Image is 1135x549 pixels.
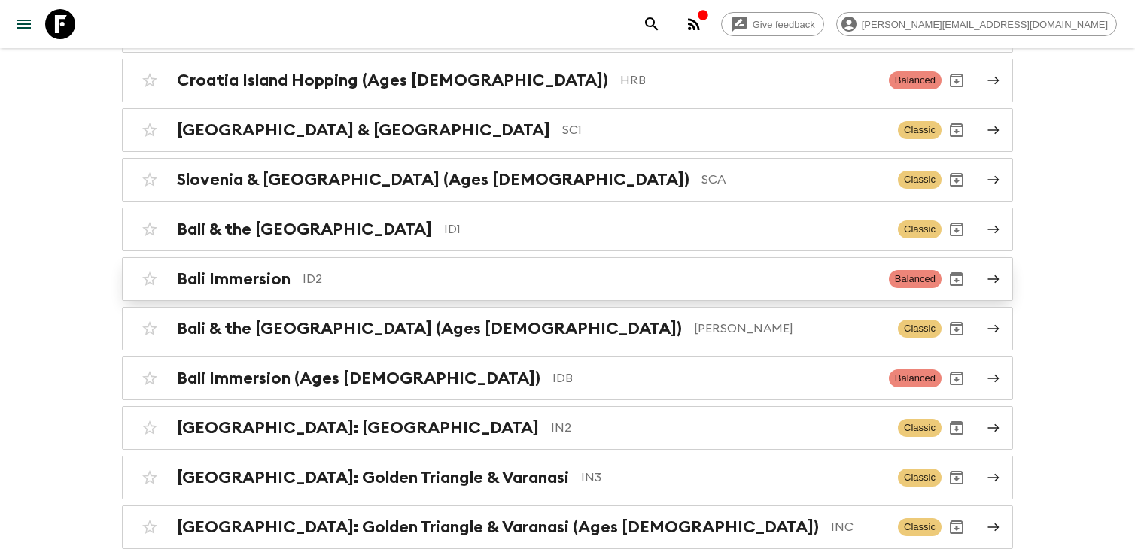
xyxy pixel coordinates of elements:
button: Archive [942,463,972,493]
span: Classic [898,518,942,536]
h2: [GEOGRAPHIC_DATA] & [GEOGRAPHIC_DATA] [177,120,550,140]
a: [GEOGRAPHIC_DATA]: Golden Triangle & Varanasi (Ages [DEMOGRAPHIC_DATA])INCClassicArchive [122,505,1013,549]
button: Archive [942,512,972,542]
a: Bali & the [GEOGRAPHIC_DATA] (Ages [DEMOGRAPHIC_DATA])[PERSON_NAME]ClassicArchive [122,307,1013,350]
span: Classic [898,419,942,437]
span: Classic [898,320,942,338]
a: Bali & the [GEOGRAPHIC_DATA]ID1ClassicArchive [122,208,1013,251]
h2: [GEOGRAPHIC_DATA]: Golden Triangle & Varanasi [177,468,569,487]
a: [GEOGRAPHIC_DATA]: Golden Triangle & VaranasiIN3ClassicArchive [122,456,1013,499]
h2: Slovenia & [GEOGRAPHIC_DATA] (Ages [DEMOGRAPHIC_DATA]) [177,170,689,190]
h2: [GEOGRAPHIC_DATA]: [GEOGRAPHIC_DATA] [177,418,539,438]
span: Give feedback [744,19,823,30]
p: ID1 [444,220,886,238]
h2: Bali Immersion (Ages [DEMOGRAPHIC_DATA]) [177,369,540,388]
button: search adventures [637,9,667,39]
p: SCA [701,171,886,189]
p: HRB [620,71,877,89]
span: Classic [898,171,942,189]
div: [PERSON_NAME][EMAIL_ADDRESS][DOMAIN_NAME] [836,12,1117,36]
button: Archive [942,165,972,195]
p: ID2 [303,270,877,288]
span: [PERSON_NAME][EMAIL_ADDRESS][DOMAIN_NAME] [854,19,1116,30]
p: IN2 [551,419,886,437]
button: menu [9,9,39,39]
button: Archive [942,413,972,443]
button: Archive [942,314,972,344]
h2: Bali Immersion [177,269,291,289]
button: Archive [942,214,972,244]
button: Archive [942,264,972,294]
a: [GEOGRAPHIC_DATA] & [GEOGRAPHIC_DATA]SC1ClassicArchive [122,108,1013,152]
p: [PERSON_NAME] [694,320,886,338]
span: Balanced [889,71,942,89]
button: Archive [942,363,972,393]
a: [GEOGRAPHIC_DATA]: [GEOGRAPHIC_DATA]IN2ClassicArchive [122,406,1013,450]
a: Croatia Island Hopping (Ages [DEMOGRAPHIC_DATA])HRBBalancedArchive [122,59,1013,102]
h2: Croatia Island Hopping (Ages [DEMOGRAPHIC_DATA]) [177,71,608,90]
a: Bali Immersion (Ages [DEMOGRAPHIC_DATA])IDBBalancedArchive [122,356,1013,400]
h2: [GEOGRAPHIC_DATA]: Golden Triangle & Varanasi (Ages [DEMOGRAPHIC_DATA]) [177,517,819,537]
h2: Bali & the [GEOGRAPHIC_DATA] (Ages [DEMOGRAPHIC_DATA]) [177,319,682,338]
span: Classic [898,469,942,487]
p: SC1 [562,121,886,139]
span: Classic [898,220,942,238]
a: Bali ImmersionID2BalancedArchive [122,257,1013,301]
h2: Bali & the [GEOGRAPHIC_DATA] [177,220,432,239]
button: Archive [942,65,972,96]
span: Classic [898,121,942,139]
span: Balanced [889,369,942,387]
p: IDB [552,369,877,387]
button: Archive [942,115,972,145]
a: Slovenia & [GEOGRAPHIC_DATA] (Ages [DEMOGRAPHIC_DATA])SCAClassicArchive [122,158,1013,202]
p: IN3 [581,469,886,487]
span: Balanced [889,270,942,288]
p: INC [831,518,886,536]
a: Give feedback [721,12,824,36]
